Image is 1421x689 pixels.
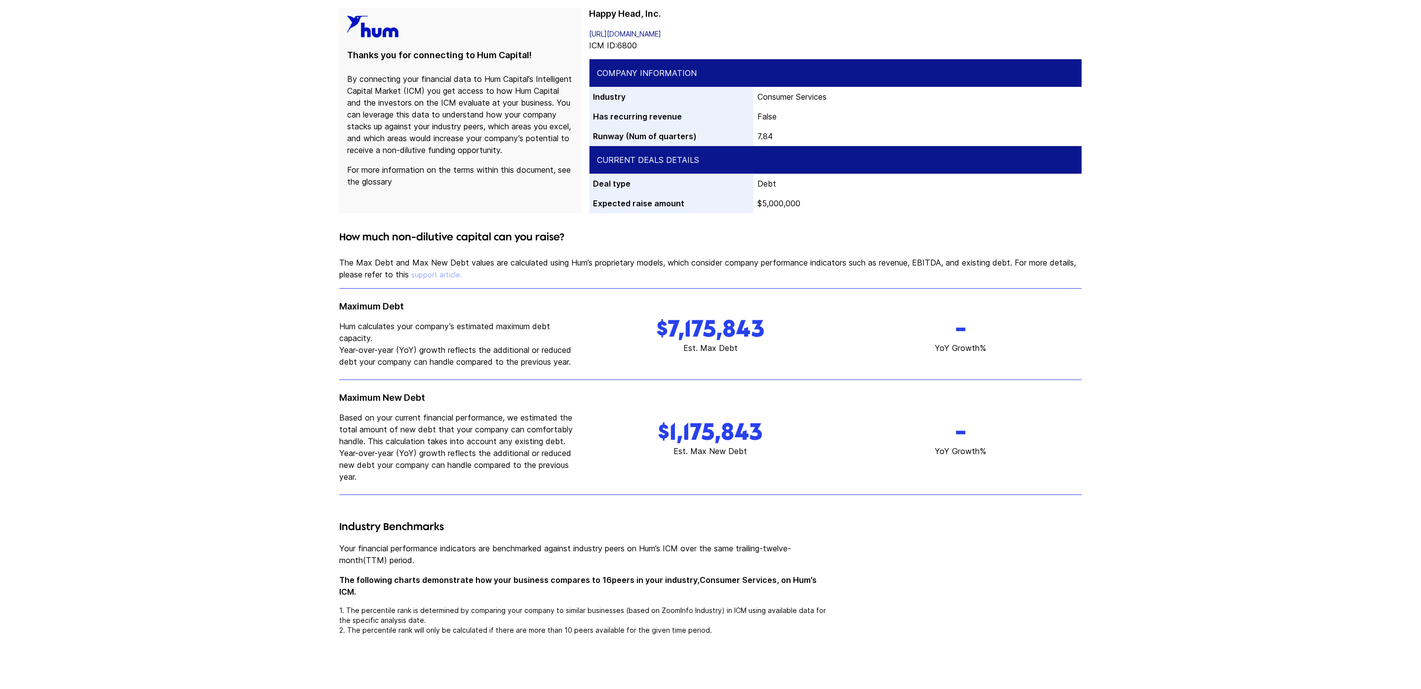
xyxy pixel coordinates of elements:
p: YoY Growth% [839,445,1082,457]
h5: Happy Head, Inc. [590,8,1082,20]
p: $5,000,000 [757,197,1078,209]
a: support article. [411,270,462,279]
p: Hum calculates your company’s estimated maximum debt capacity. [339,320,582,344]
p: 2. The percentile rank will only be calculated if there are more than 10 peers available for the ... [339,625,834,635]
h4: Industry Benchmarks [339,519,834,535]
p: Current Deals Details [597,154,1074,166]
p: YoY Growth% [839,342,1082,354]
p: Company Information [597,67,1074,79]
p: By connecting your financial data to Hum Capital’s Intelligent Capital Market (ICM) you get acces... [347,73,574,156]
h4: How much non-dilutive capital can you raise? [339,229,1082,245]
p: The Max Debt and Max New Debt values are calculated using Hum’s proprietary models, which conside... [339,257,1082,280]
p: Est. Max Debt [590,342,832,354]
p: Year-over-year (YoY) growth reflects the additional or reduced debt your company can handle compa... [339,344,582,368]
p: Based on your current financial performance, we estimated the total amount of new debt that your ... [339,412,582,447]
p: 1. The percentile rank is determined by comparing your company to similar businesses (based on Zo... [339,606,834,625]
p: For more information on the terms within this document, see the glossary [347,164,574,188]
p: Your financial performance indicators are benchmarked against industry peers on Hum’s ICM over th... [339,542,834,566]
p: Year-over-year (YoY) growth reflects the additional or reduced new debt your company can handle c... [339,447,582,483]
h5: Has recurring revenue [593,111,750,122]
p: Est. Max New Debt [590,445,832,457]
h5: Maximum Debt [339,301,582,312]
p: 7.84 [757,130,1078,142]
h5: Runway (Num of quarters) [593,130,750,142]
p: ICM ID: 6800 [590,39,1082,51]
h5: Expected raise amount [593,197,750,209]
h1: - [839,418,1082,445]
h5: Maximum New Debt [339,392,582,404]
h5: Thanks you for connecting to Hum Capital! [347,49,574,61]
p: Debt [757,178,1078,190]
h1: $1,175,843 [590,418,832,445]
h5: Deal type [593,178,750,190]
h1: $7,175,843 [590,314,832,342]
h5: The following charts demonstrate how your business compares to 16 peers in your industry, Consume... [339,574,834,598]
p: False [757,111,1078,122]
p: Consumer Services [757,91,1078,103]
h5: Industry [593,91,750,103]
a: [URL][DOMAIN_NAME] [590,30,662,38]
h1: - [839,314,1082,342]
